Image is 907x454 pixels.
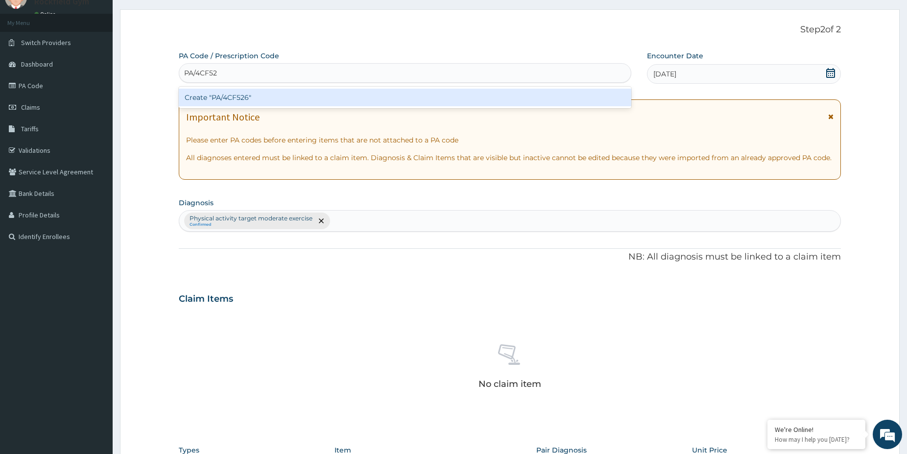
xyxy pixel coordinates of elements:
[57,123,135,222] span: We're online!
[653,69,676,79] span: [DATE]
[21,124,39,133] span: Tariffs
[179,198,214,208] label: Diagnosis
[21,103,40,112] span: Claims
[51,55,165,68] div: Chat with us now
[186,135,834,145] p: Please enter PA codes before entering items that are not attached to a PA code
[5,267,187,302] textarea: Type your message and hit 'Enter'
[34,11,58,18] a: Online
[179,51,279,61] label: PA Code / Prescription Code
[186,112,260,122] h1: Important Notice
[179,251,841,263] p: NB: All diagnosis must be linked to a claim item
[775,435,858,444] p: How may I help you today?
[179,24,841,35] p: Step 2 of 2
[21,60,53,69] span: Dashboard
[21,38,71,47] span: Switch Providers
[161,5,184,28] div: Minimize live chat window
[179,89,631,106] div: Create "PA/4CF526"
[186,153,834,163] p: All diagnoses entered must be linked to a claim item. Diagnosis & Claim Items that are visible bu...
[775,425,858,434] div: We're Online!
[647,51,703,61] label: Encounter Date
[478,379,541,389] p: No claim item
[179,294,233,305] h3: Claim Items
[18,49,40,73] img: d_794563401_company_1708531726252_794563401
